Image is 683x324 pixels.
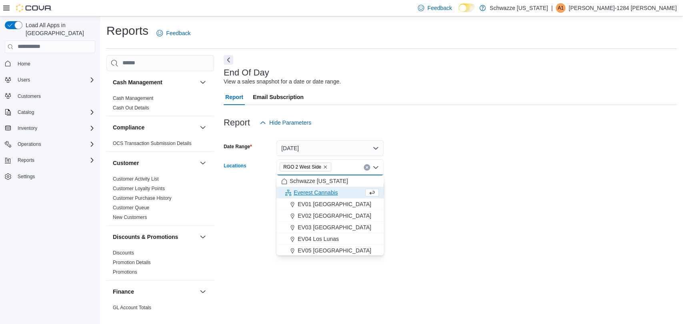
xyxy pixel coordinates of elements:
[198,287,208,296] button: Finance
[276,233,384,245] button: EV04 Los Lunas
[113,233,196,241] button: Discounts & Promotions
[276,175,384,187] button: Schwazze [US_STATE]
[113,140,192,147] span: OCS Transaction Submission Details
[558,3,564,13] span: A1
[14,123,95,133] span: Inventory
[113,176,159,182] a: Customer Activity List
[323,165,328,169] button: Remove RGO 2 West Side from selection in this group
[166,29,190,37] span: Feedback
[18,61,30,67] span: Home
[2,58,98,70] button: Home
[14,172,38,181] a: Settings
[2,139,98,150] button: Operations
[276,210,384,222] button: EV02 [GEOGRAPHIC_DATA]
[2,123,98,134] button: Inventory
[106,139,214,151] div: Compliance
[113,269,137,275] a: Promotions
[298,246,371,254] span: EV05 [GEOGRAPHIC_DATA]
[113,95,153,101] a: Cash Management
[298,223,371,231] span: EV03 [GEOGRAPHIC_DATA]
[224,143,252,150] label: Date Range
[22,21,95,37] span: Load All Apps in [GEOGRAPHIC_DATA]
[276,199,384,210] button: EV01 [GEOGRAPHIC_DATA]
[294,189,338,197] span: Everest Cannabis
[14,59,95,69] span: Home
[290,177,348,185] span: Schwazze [US_STATE]
[14,91,95,101] span: Customers
[253,89,304,105] span: Email Subscription
[276,222,384,233] button: EV03 [GEOGRAPHIC_DATA]
[224,163,246,169] label: Locations
[14,139,95,149] span: Operations
[18,141,41,147] span: Operations
[2,171,98,182] button: Settings
[14,139,44,149] button: Operations
[14,171,95,181] span: Settings
[113,159,139,167] h3: Customer
[490,3,548,13] p: Schwazze [US_STATE]
[18,125,37,131] span: Inventory
[256,115,314,131] button: Hide Parameters
[113,78,196,86] button: Cash Management
[224,55,233,65] button: Next
[459,4,475,12] input: Dark Mode
[113,105,149,111] span: Cash Out Details
[14,75,95,85] span: Users
[298,212,371,220] span: EV02 [GEOGRAPHIC_DATA]
[276,187,384,199] button: Everest Cannabis
[364,164,370,171] button: Clear input
[113,95,153,101] span: Cash Management
[113,78,162,86] h3: Cash Management
[14,107,37,117] button: Catalog
[113,269,137,275] span: Promotions
[14,123,40,133] button: Inventory
[113,304,151,311] span: GL Account Totals
[14,59,34,69] a: Home
[113,233,178,241] h3: Discounts & Promotions
[113,205,149,211] a: Customer Queue
[225,89,243,105] span: Report
[280,163,331,171] span: RGO 2 West Side
[224,68,269,78] h3: End Of Day
[298,235,339,243] span: EV04 Los Lunas
[16,4,52,12] img: Cova
[113,195,172,201] a: Customer Purchase History
[106,248,214,280] div: Discounts & Promotions
[2,74,98,85] button: Users
[14,155,95,165] span: Reports
[2,155,98,166] button: Reports
[5,55,95,203] nav: Complex example
[18,93,41,99] span: Customers
[106,174,214,225] div: Customer
[113,186,165,191] a: Customer Loyalty Points
[14,75,33,85] button: Users
[113,141,192,146] a: OCS Transaction Submission Details
[14,107,95,117] span: Catalog
[113,159,196,167] button: Customer
[106,23,148,39] h1: Reports
[224,118,250,127] h3: Report
[18,77,30,83] span: Users
[198,232,208,242] button: Discounts & Promotions
[283,163,321,171] span: RGO 2 West Side
[113,123,144,131] h3: Compliance
[113,260,151,265] a: Promotion Details
[14,91,44,101] a: Customers
[18,157,34,163] span: Reports
[18,109,34,115] span: Catalog
[113,214,147,221] span: New Customers
[106,93,214,116] div: Cash Management
[2,107,98,118] button: Catalog
[113,215,147,220] a: New Customers
[113,288,134,296] h3: Finance
[18,173,35,180] span: Settings
[373,164,379,171] button: Close list of options
[113,250,134,256] a: Discounts
[113,123,196,131] button: Compliance
[427,4,452,12] span: Feedback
